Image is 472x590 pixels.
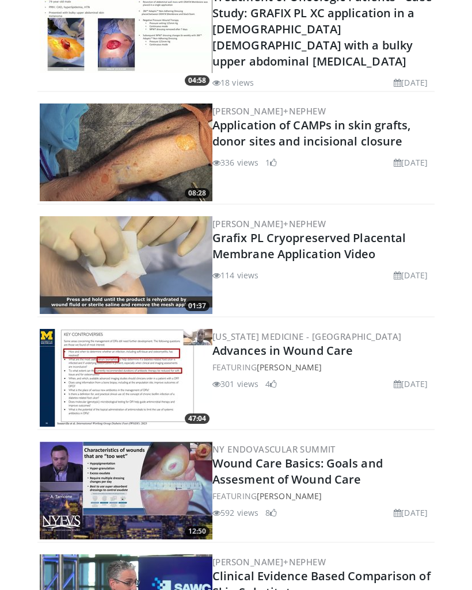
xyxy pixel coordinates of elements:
a: [PERSON_NAME] [257,491,322,502]
li: 114 views [212,270,258,282]
a: Application of CAMPs in skin grafts, donor sites and incisional closure [212,118,411,150]
li: 4 [265,378,277,390]
li: [DATE] [394,507,428,519]
img: 7d158891-dff4-4914-85a3-542bae8fea51.300x170_q85_crop-smart_upscale.jpg [40,442,212,540]
li: 336 views [212,157,258,169]
li: 1 [265,157,277,169]
li: 592 views [212,507,258,519]
span: 04:58 [185,76,210,86]
a: [PERSON_NAME] [257,362,322,373]
img: bb9168ea-238b-43e8-a026-433e9a802a61.300x170_q85_crop-smart_upscale.jpg [40,104,212,202]
div: FEATURING [212,362,432,374]
a: 47:04 [40,330,212,427]
li: 301 views [212,378,258,390]
a: [PERSON_NAME]+Nephew [212,219,326,230]
a: 01:37 [40,217,212,315]
a: NY Endovascular Summit [212,444,336,455]
li: [DATE] [394,378,428,390]
a: [US_STATE] Medicine - [GEOGRAPHIC_DATA] [212,331,402,343]
a: Grafix PL Cryopreserved Placental Membrane Application Video [212,231,406,262]
a: [PERSON_NAME]+Nephew [212,557,326,568]
img: af9defc7-4a4b-4318-bf1e-12c521be2a86.300x170_q85_crop-smart_upscale.jpg [40,217,212,315]
li: [DATE] [394,77,428,89]
span: 12:50 [185,527,210,537]
li: 18 views [212,77,254,89]
a: 12:50 [40,442,212,540]
li: [DATE] [394,270,428,282]
a: Wound Care Basics: Goals and Assesment of Wound Care [212,456,383,488]
span: 01:37 [185,301,210,312]
img: db81a8de-1842-47c1-aa4d-36120a9a2a67.300x170_q85_crop-smart_upscale.jpg [40,330,212,427]
span: 47:04 [185,414,210,424]
span: 08:28 [185,189,210,199]
a: Advances in Wound Care [212,343,353,359]
a: 08:28 [40,104,212,202]
a: [PERSON_NAME]+Nephew [212,106,326,117]
li: [DATE] [394,157,428,169]
li: 8 [265,507,277,519]
div: FEATURING [212,491,432,503]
